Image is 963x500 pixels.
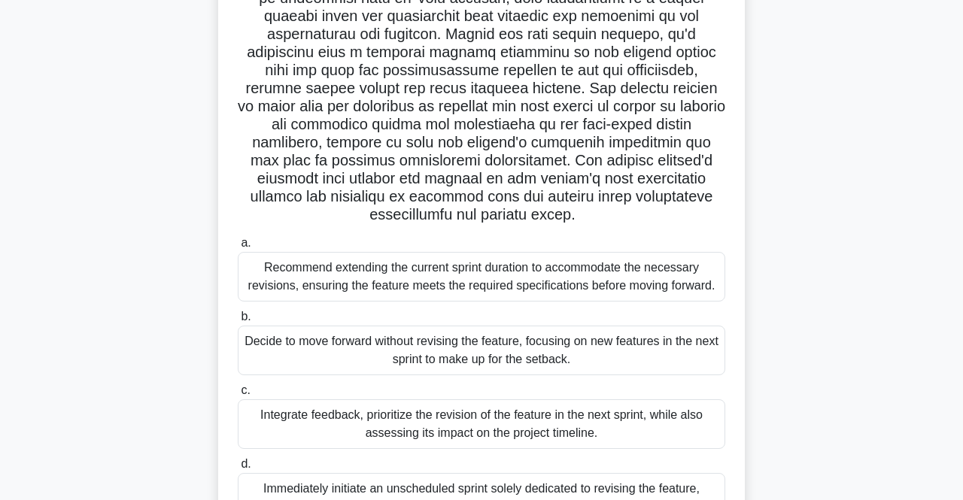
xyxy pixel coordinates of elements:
[241,236,251,249] span: a.
[241,383,250,396] span: c.
[241,310,251,323] span: b.
[238,252,725,302] div: Recommend extending the current sprint duration to accommodate the necessary revisions, ensuring ...
[241,457,251,470] span: d.
[238,326,725,375] div: Decide to move forward without revising the feature, focusing on new features in the next sprint ...
[238,399,725,449] div: Integrate feedback, prioritize the revision of the feature in the next sprint, while also assessi...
